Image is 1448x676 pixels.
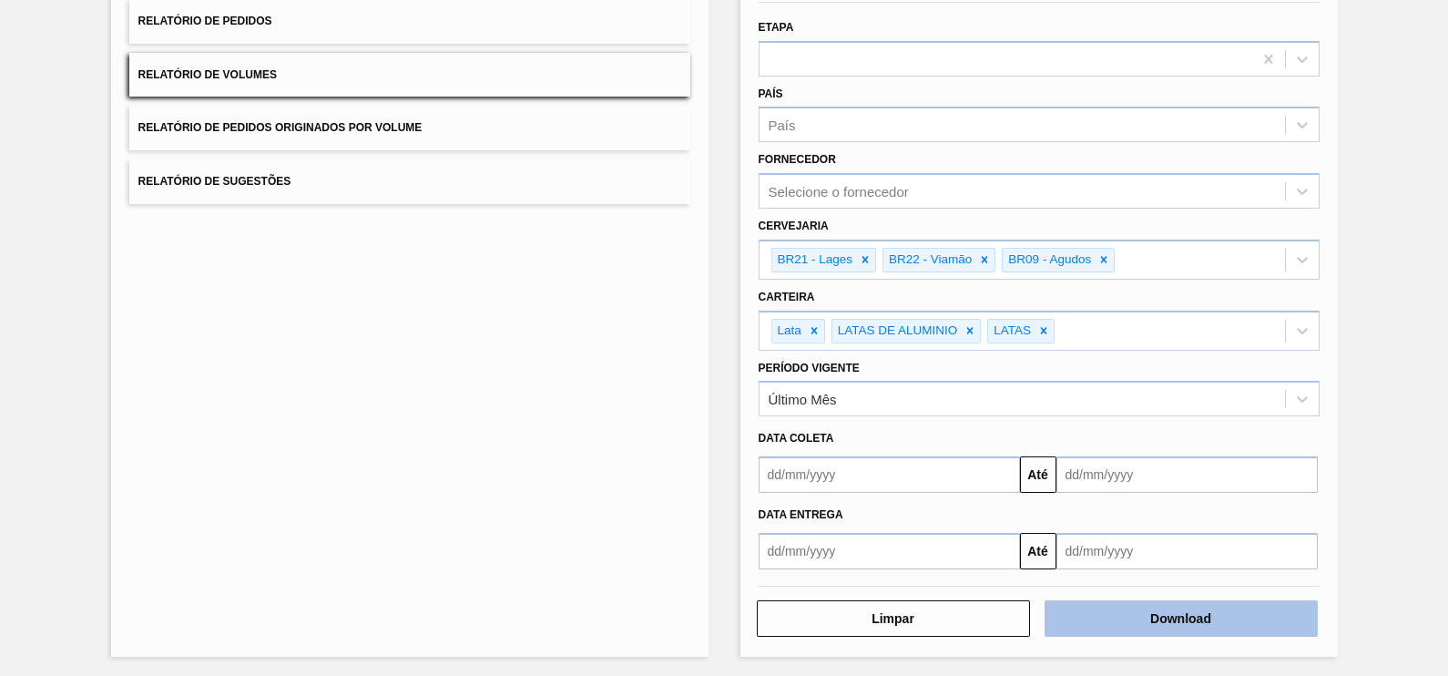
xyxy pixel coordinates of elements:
[138,68,277,81] span: Relatório de Volumes
[772,249,856,271] div: BR21 - Lages
[772,320,804,343] div: Lata
[769,392,837,407] div: Último Mês
[138,121,423,134] span: Relatório de Pedidos Originados por Volume
[769,118,796,133] div: País
[1020,533,1056,569] button: Até
[759,432,834,445] span: Data coleta
[1003,249,1094,271] div: BR09 - Agudos
[883,249,974,271] div: BR22 - Viamão
[759,220,829,232] label: Cervejaria
[759,362,860,374] label: Período Vigente
[138,175,291,188] span: Relatório de Sugestões
[759,533,1020,569] input: dd/mm/yyyy
[1056,456,1318,493] input: dd/mm/yyyy
[759,153,836,166] label: Fornecedor
[759,508,843,521] span: Data entrega
[757,600,1030,637] button: Limpar
[129,106,690,150] button: Relatório de Pedidos Originados por Volume
[769,184,909,200] div: Selecione o fornecedor
[1056,533,1318,569] input: dd/mm/yyyy
[1020,456,1056,493] button: Até
[759,87,783,100] label: País
[759,21,794,34] label: Etapa
[759,456,1020,493] input: dd/mm/yyyy
[129,159,690,204] button: Relatório de Sugestões
[988,320,1034,343] div: LATAS
[129,53,690,97] button: Relatório de Volumes
[1045,600,1318,637] button: Download
[759,291,815,303] label: Carteira
[832,320,961,343] div: LATAS DE ALUMINIO
[138,15,272,27] span: Relatório de Pedidos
